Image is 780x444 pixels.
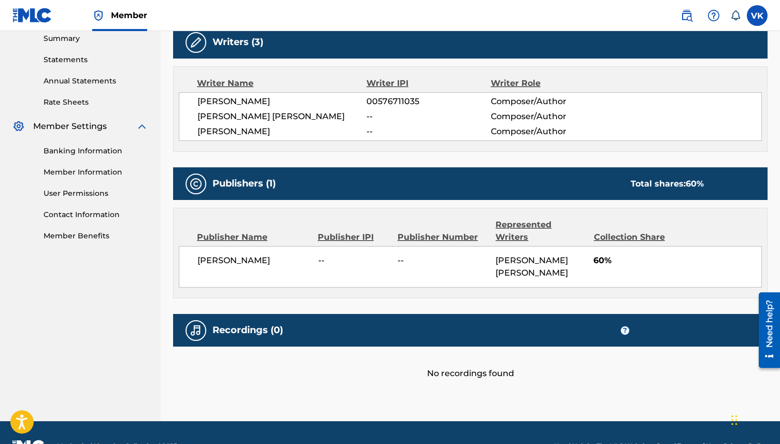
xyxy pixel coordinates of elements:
[491,95,604,108] span: Composer/Author
[197,95,366,108] span: [PERSON_NAME]
[197,125,366,138] span: [PERSON_NAME]
[44,97,148,108] a: Rate Sheets
[631,178,704,190] div: Total shares:
[44,76,148,87] a: Annual Statements
[491,77,604,90] div: Writer Role
[44,209,148,220] a: Contact Information
[318,231,390,244] div: Publisher IPI
[190,324,202,337] img: Recordings
[491,110,604,123] span: Composer/Author
[173,347,768,380] div: No recordings found
[33,120,107,133] span: Member Settings
[197,254,310,267] span: [PERSON_NAME]
[398,254,488,267] span: --
[197,231,310,244] div: Publisher Name
[197,110,366,123] span: [PERSON_NAME] [PERSON_NAME]
[44,231,148,241] a: Member Benefits
[44,188,148,199] a: User Permissions
[212,36,263,48] h5: Writers (3)
[594,231,679,244] div: Collection Share
[44,167,148,178] a: Member Information
[12,8,52,23] img: MLC Logo
[703,5,724,26] div: Help
[593,254,761,267] span: 60%
[751,288,780,371] iframe: Resource Center
[686,179,704,189] span: 60 %
[680,9,693,22] img: search
[318,254,390,267] span: --
[366,110,490,123] span: --
[747,5,768,26] div: User Menu
[730,10,741,21] div: Notifications
[495,219,586,244] div: Represented Writers
[111,9,147,21] span: Member
[728,394,780,444] iframe: Chat Widget
[366,77,491,90] div: Writer IPI
[398,231,488,244] div: Publisher Number
[190,178,202,190] img: Publishers
[707,9,720,22] img: help
[12,120,25,133] img: Member Settings
[495,255,568,278] span: [PERSON_NAME] [PERSON_NAME]
[197,77,366,90] div: Writer Name
[676,5,697,26] a: Public Search
[92,9,105,22] img: Top Rightsholder
[491,125,604,138] span: Composer/Author
[136,120,148,133] img: expand
[44,146,148,156] a: Banking Information
[212,178,276,190] h5: Publishers (1)
[621,326,629,335] span: ?
[44,54,148,65] a: Statements
[44,33,148,44] a: Summary
[366,125,490,138] span: --
[212,324,283,336] h5: Recordings (0)
[190,36,202,49] img: Writers
[731,405,738,436] div: Drag
[366,95,490,108] span: 00576711035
